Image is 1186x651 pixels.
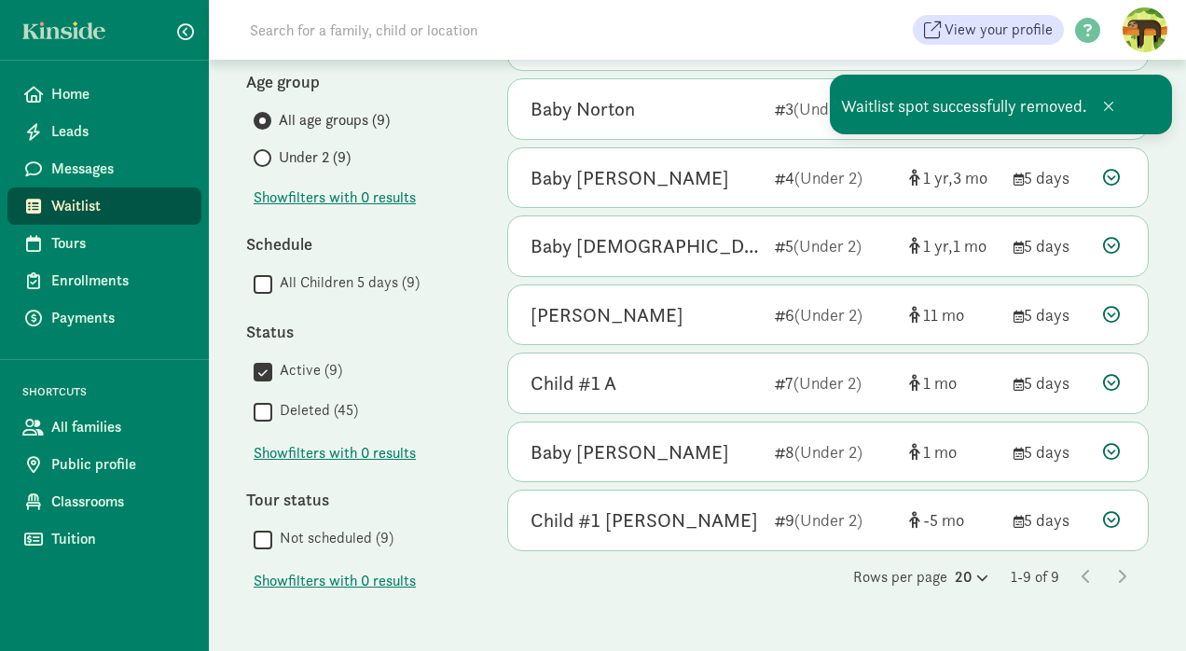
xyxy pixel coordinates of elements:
[254,442,416,464] span: Show filters with 0 results
[913,15,1064,45] a: View your profile
[1014,370,1088,395] div: 5 days
[51,307,186,329] span: Payments
[1014,439,1088,464] div: 5 days
[1014,507,1088,533] div: 5 days
[955,566,988,589] div: 20
[51,120,186,143] span: Leads
[909,439,999,464] div: [object Object]
[272,359,342,381] label: Active (9)
[7,262,201,299] a: Enrollments
[51,416,186,438] span: All families
[254,570,416,592] button: Showfilters with 0 results
[531,231,760,261] div: Baby Christ
[1014,233,1088,258] div: 5 days
[254,570,416,592] span: Show filters with 0 results
[1093,561,1186,651] iframe: Chat Widget
[794,509,862,531] span: (Under 2)
[254,187,416,209] span: Show filters with 0 results
[775,233,894,258] div: 5
[272,271,420,294] label: All Children 5 days (9)
[51,528,186,550] span: Tuition
[923,304,964,325] span: 11
[794,441,862,463] span: (Under 2)
[7,150,201,187] a: Messages
[531,437,729,467] div: Baby Schilz
[793,372,862,394] span: (Under 2)
[775,507,894,533] div: 9
[923,235,953,256] span: 1
[279,146,351,169] span: Under 2 (9)
[1014,165,1088,190] div: 5 days
[953,167,987,188] span: 3
[793,235,862,256] span: (Under 2)
[507,566,1149,589] div: Rows per page 1-9 of 9
[531,163,729,193] div: Baby Beckmann
[794,167,862,188] span: (Under 2)
[909,302,999,327] div: [object Object]
[272,399,358,422] label: Deleted (45)
[254,442,416,464] button: Showfilters with 0 results
[7,225,201,262] a: Tours
[246,319,470,344] div: Status
[279,109,390,132] span: All age groups (9)
[793,98,862,119] span: (Under 2)
[923,509,964,531] span: -5
[909,233,999,258] div: [object Object]
[953,235,986,256] span: 1
[51,232,186,255] span: Tours
[239,11,762,48] input: Search for a family, child or location
[1014,302,1088,327] div: 5 days
[7,409,201,446] a: All families
[246,231,470,256] div: Schedule
[51,270,186,292] span: Enrollments
[923,167,953,188] span: 1
[531,94,635,124] div: Baby Norton
[775,439,894,464] div: 8
[246,487,470,512] div: Tour status
[51,158,186,180] span: Messages
[7,446,201,483] a: Public profile
[51,83,186,105] span: Home
[51,491,186,513] span: Classrooms
[830,75,1172,134] div: Waitlist spot successfully removed.
[909,370,999,395] div: [object Object]
[272,527,393,549] label: Not scheduled (9)
[775,302,894,327] div: 6
[7,483,201,520] a: Classrooms
[51,195,186,217] span: Waitlist
[909,507,999,533] div: [object Object]
[254,187,416,209] button: Showfilters with 0 results
[51,453,186,476] span: Public profile
[246,69,470,94] div: Age group
[7,76,201,113] a: Home
[909,165,999,190] div: [object Object]
[7,520,201,558] a: Tuition
[775,165,894,190] div: 4
[775,96,894,121] div: 3
[531,300,683,330] div: Emry Teeter
[7,299,201,337] a: Payments
[531,506,758,535] div: Child #1 Hsu
[923,372,957,394] span: 1
[794,304,862,325] span: (Under 2)
[923,441,957,463] span: 1
[531,368,616,398] div: Child #1 A
[7,187,201,225] a: Waitlist
[775,370,894,395] div: 7
[7,113,201,150] a: Leads
[945,19,1053,41] span: View your profile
